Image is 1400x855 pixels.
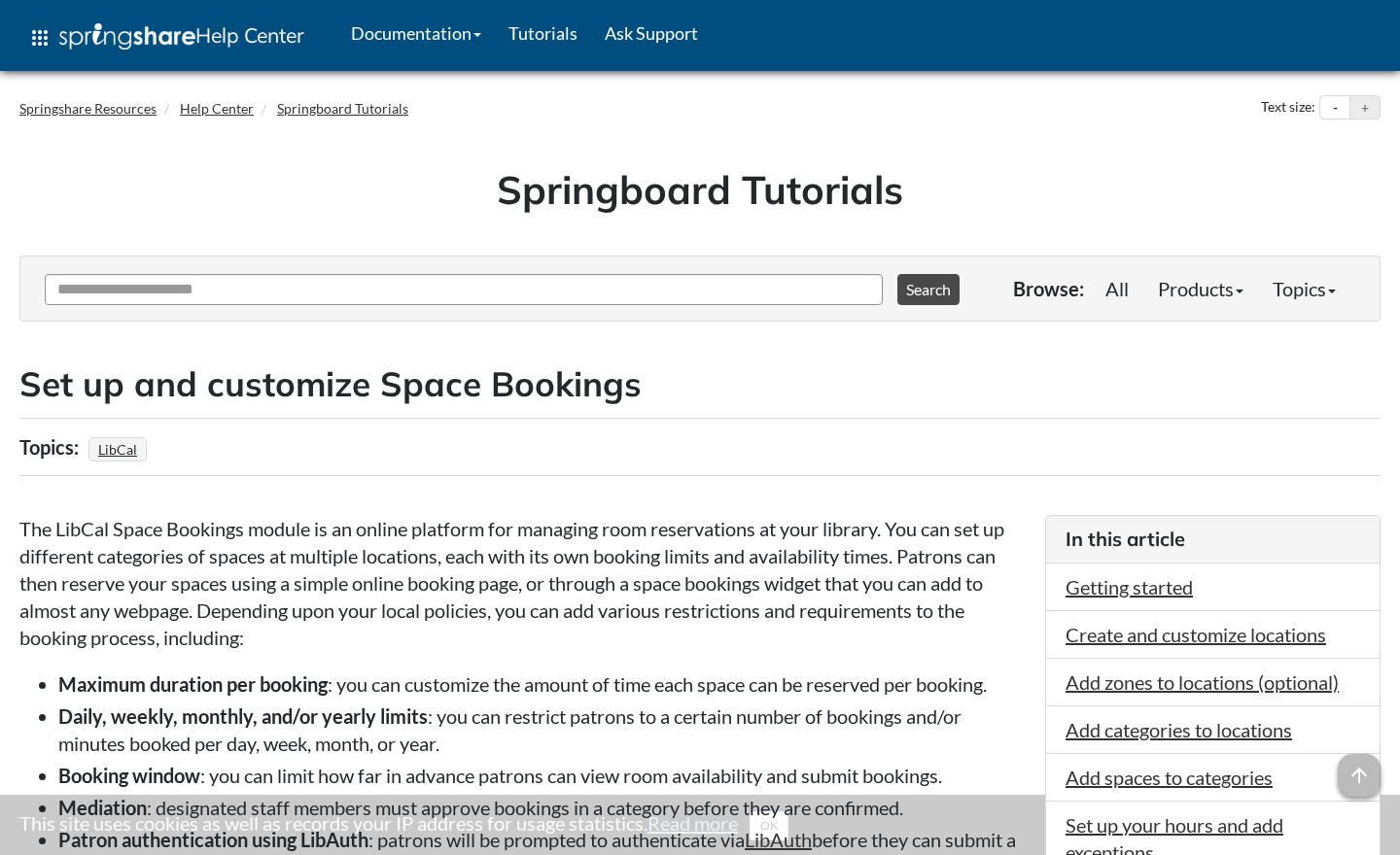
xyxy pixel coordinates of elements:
strong: Mediation [58,796,147,819]
a: Add spaces to categories [1066,766,1273,789]
a: LibCal [95,435,140,463]
a: Springshare Resources [19,100,157,117]
a: Documentation [337,9,495,57]
a: Help Center [180,100,254,117]
a: apps Help Center [15,9,318,67]
a: Create and customize locations [1066,623,1326,646]
li: : designated staff members must approve bookings in a category before they are confirmed. [58,794,1026,821]
button: Search [897,274,960,305]
li: : you can customize the amount of time each space can be reserved per booking. [58,670,1026,698]
a: LibAuth [745,828,812,851]
img: Springshare [59,23,195,50]
li: : you can limit how far in advance patrons can view room availability and submit bookings. [58,762,1026,789]
button: Decrease text size [1320,96,1349,120]
a: All [1091,269,1143,308]
a: Springboard Tutorials [277,100,408,117]
a: Ask Support [591,9,712,57]
a: Add categories to locations [1066,718,1292,741]
div: Text size: [1257,95,1319,120]
strong: Patron authentication using LibAuth [58,828,368,851]
a: Add zones to locations (optional) [1066,670,1339,694]
h1: Springboard Tutorials [34,162,1366,217]
span: Help Center [195,22,304,48]
a: Getting started [1066,575,1193,598]
span: arrow_upward [1338,754,1381,797]
strong: Booking window [58,764,200,787]
span: apps [28,26,52,50]
a: Tutorials [495,9,591,57]
h2: Set up and customize Space Bookings [19,360,1381,408]
a: arrow_upward [1338,756,1381,779]
strong: Daily, weekly, monthly, and/or yearly limits [58,704,428,728]
li: : you can restrict patrons to a certain number of bookings and/or minutes booked per day, week, m... [58,702,1026,757]
h3: In this article [1066,526,1360,553]
div: Topics: [19,428,84,465]
p: Browse: [1013,275,1084,302]
strong: Maximum duration per booking [58,672,328,696]
button: Increase text size [1350,96,1380,120]
p: The LibCal Space Bookings module is an online platform for managing room reservations at your lib... [19,515,1026,651]
a: Products [1143,269,1258,308]
a: Topics [1258,269,1350,308]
